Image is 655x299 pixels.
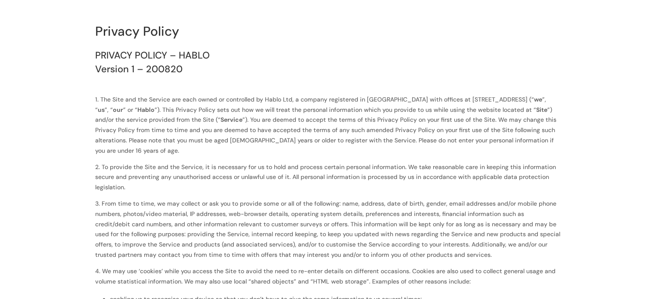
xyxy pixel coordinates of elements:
[95,25,560,42] h1: Privacy Policy
[95,199,560,266] p: 3. From time to time, we may collect or ask you to provide some or all of the following: name, ad...
[113,106,123,114] strong: our
[95,266,560,293] p: 4. We may use ‘cookies’ while you access the Site to avoid the need to re-enter details on differ...
[137,106,155,114] strong: Hablo
[98,106,105,114] strong: us
[95,95,560,162] p: 1. The Site and the Service are each owned or controlled by Hablo Ltd, a company registered in [G...
[95,51,560,65] h3: PRIVACY POLICY – HABLO
[95,65,560,78] h3: Version 1 – 200820
[536,106,547,114] strong: Site
[220,116,242,123] strong: Service
[534,96,542,103] strong: we
[95,162,560,199] p: 2. To provide the Site and the Service, it is necessary for us to hold and process certain person...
